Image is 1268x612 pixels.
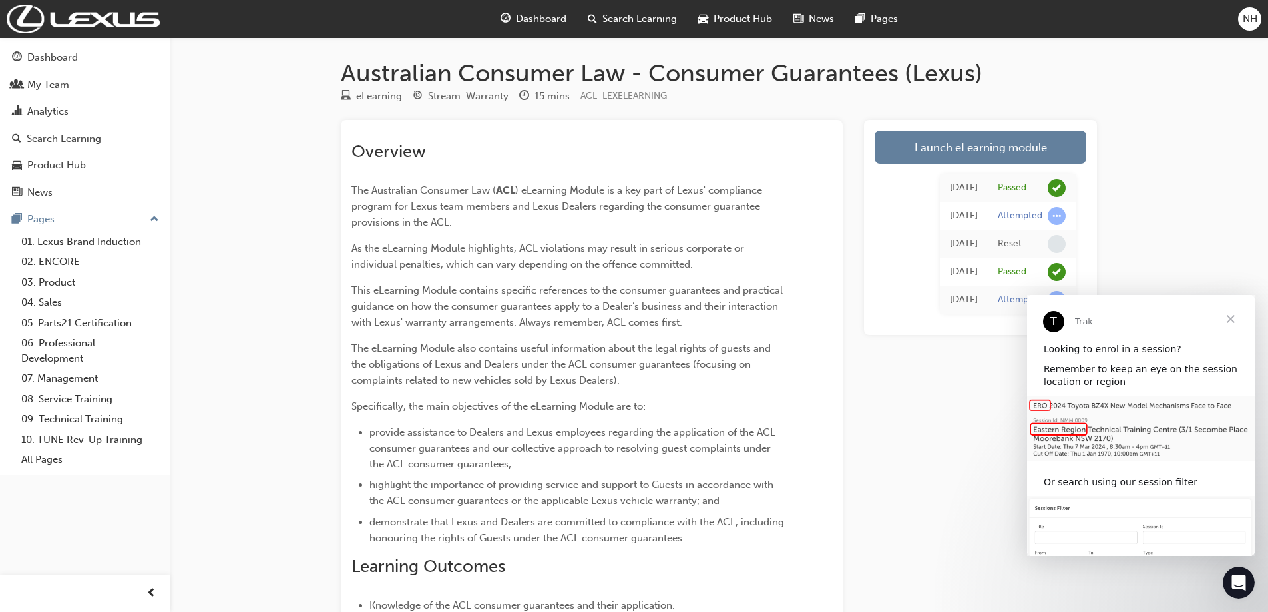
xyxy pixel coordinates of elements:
[871,11,898,27] span: Pages
[27,185,53,200] div: News
[351,342,773,386] span: The eLearning Module also contains useful information about the legal rights of guests and the ob...
[369,426,778,470] span: provide assistance to Dealers and Lexus employees regarding the application of the ACL consumer g...
[688,5,783,33] a: car-iconProduct Hub
[16,368,164,389] a: 07. Management
[27,212,55,227] div: Pages
[12,106,22,118] span: chart-icon
[7,5,160,33] img: Trak
[490,5,577,33] a: guage-iconDashboard
[16,409,164,430] a: 09. Technical Training
[602,11,677,27] span: Search Learning
[5,43,164,207] button: DashboardMy TeamAnalyticsSearch LearningProduct HubNews
[351,284,785,328] span: This eLearning Module contains specific references to the consumer guarantees and practical guida...
[1243,11,1257,27] span: NH
[27,104,69,119] div: Analytics
[16,333,164,368] a: 06. Professional Development
[950,292,978,308] div: Thu Apr 04 2024 22:20:42 GMT+0930 (Australian Central Standard Time)
[351,141,426,162] span: Overview
[5,73,164,97] a: My Team
[998,182,1026,194] div: Passed
[950,208,978,224] div: Tue Aug 05 2025 21:07:12 GMT+0930 (Australian Central Standard Time)
[855,11,865,27] span: pages-icon
[698,11,708,27] span: car-icon
[341,59,1097,88] h1: Australian Consumer Law - Consumer Guarantees (Lexus)
[516,11,566,27] span: Dashboard
[1048,263,1066,281] span: learningRecordVerb_PASS-icon
[351,400,646,412] span: Specifically, the main objectives of the eLearning Module are to:
[12,133,21,145] span: search-icon
[714,11,772,27] span: Product Hub
[351,556,505,577] span: Learning Outcomes
[577,5,688,33] a: search-iconSearch Learning
[16,313,164,334] a: 05. Parts21 Certification
[1048,179,1066,197] span: learningRecordVerb_PASS-icon
[369,599,675,611] span: Knowledge of the ACL consumer guarantees and their application.
[369,516,787,544] span: demonstrate that Lexus and Dealers are committed to compliance with the ACL, including honouring ...
[12,79,22,91] span: people-icon
[27,158,86,173] div: Product Hub
[793,11,803,27] span: news-icon
[351,184,496,196] span: The Australian Consumer Law (
[5,207,164,232] button: Pages
[5,153,164,178] a: Product Hub
[496,184,515,196] span: ACL
[16,272,164,293] a: 03. Product
[1223,567,1255,599] iframe: Intercom live chat
[12,187,22,199] span: news-icon
[1048,207,1066,225] span: learningRecordVerb_ATTEMPT-icon
[5,180,164,205] a: News
[369,479,776,507] span: highlight the importance of providing service and support to Guests in accordance with the ACL co...
[875,131,1086,164] a: Launch eLearning module
[428,89,509,104] div: Stream: Warranty
[341,91,351,103] span: learningResourceType_ELEARNING-icon
[5,45,164,70] a: Dashboard
[12,52,22,64] span: guage-icon
[1238,7,1261,31] button: NH
[146,585,156,602] span: prev-icon
[1027,295,1255,556] iframe: Intercom live chat message
[580,90,667,101] span: Learning resource code
[16,430,164,450] a: 10. TUNE Rev-Up Training
[950,180,978,196] div: Tue Aug 05 2025 21:09:31 GMT+0930 (Australian Central Standard Time)
[783,5,845,33] a: news-iconNews
[5,99,164,124] a: Analytics
[998,294,1042,306] div: Attempted
[519,88,570,105] div: Duration
[5,127,164,151] a: Search Learning
[12,214,22,226] span: pages-icon
[534,89,570,104] div: 15 mins
[998,238,1022,250] div: Reset
[1048,235,1066,253] span: learningRecordVerb_NONE-icon
[1048,291,1066,309] span: learningRecordVerb_ATTEMPT-icon
[16,292,164,313] a: 04. Sales
[16,232,164,252] a: 01. Lexus Brand Induction
[351,184,765,228] span: ) eLearning Module is a key part of Lexus' compliance program for Lexus team members and Lexus De...
[16,252,164,272] a: 02. ENCORE
[950,236,978,252] div: Tue Aug 05 2025 21:07:08 GMT+0930 (Australian Central Standard Time)
[356,89,402,104] div: eLearning
[27,50,78,65] div: Dashboard
[341,88,402,105] div: Type
[351,242,747,270] span: As the eLearning Module highlights, ACL violations may result in serious corporate or individual ...
[998,210,1042,222] div: Attempted
[16,389,164,410] a: 08. Service Training
[845,5,909,33] a: pages-iconPages
[809,11,834,27] span: News
[950,264,978,280] div: Thu Apr 04 2024 22:24:00 GMT+0930 (Australian Central Standard Time)
[12,160,22,172] span: car-icon
[150,211,159,228] span: up-icon
[16,450,164,470] a: All Pages
[588,11,597,27] span: search-icon
[27,77,69,93] div: My Team
[998,266,1026,278] div: Passed
[413,91,423,103] span: target-icon
[27,131,101,147] div: Search Learning
[519,91,529,103] span: clock-icon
